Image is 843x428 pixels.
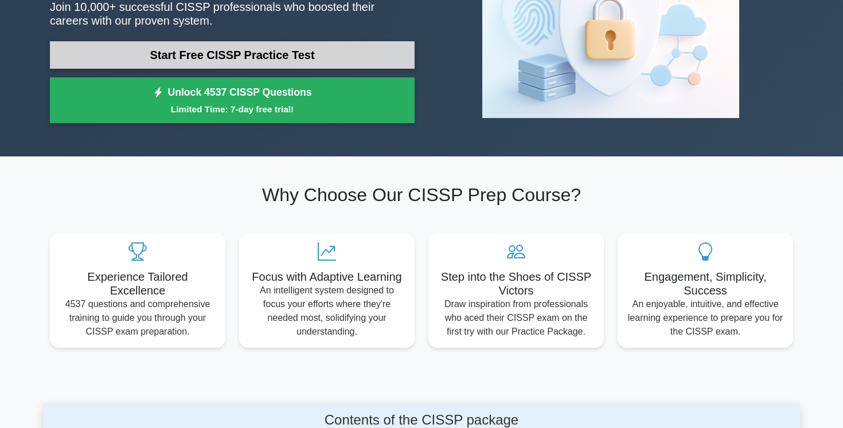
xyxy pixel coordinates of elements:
a: Unlock 4537 CISSP QuestionsLimited Time: 7-day free trial! [50,77,415,123]
small: Limited Time: 7-day free trial! [64,103,400,116]
h5: Focus with Adaptive Learning [248,270,405,284]
h5: Experience Tailored Excellence [59,270,216,297]
h5: Engagement, Simplicity, Success [627,270,784,297]
a: Start Free CISSP Practice Test [50,41,415,69]
p: 4537 questions and comprehensive training to guide you through your CISSP exam preparation. [59,297,216,339]
p: Draw inspiration from professionals who aced their CISSP exam on the first try with our Practice ... [438,297,595,339]
h2: Why Choose Our CISSP Prep Course? [50,184,793,206]
h5: Step into the Shoes of CISSP Victors [438,270,595,297]
p: An intelligent system designed to focus your efforts where they're needed most, solidifying your ... [248,284,405,339]
p: An enjoyable, intuitive, and effective learning experience to prepare you for the CISSP exam. [627,297,784,339]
